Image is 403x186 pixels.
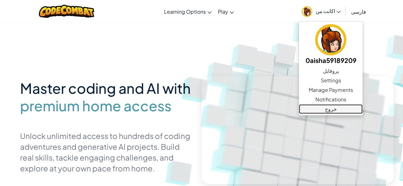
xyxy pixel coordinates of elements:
[351,8,366,15] span: فارسی
[161,3,215,20] a: Learning Options
[20,79,191,97] span: Master coding and AI with
[20,130,192,174] p: Unlock unlimited access to hundreds of coding adventures and generative AI projects. Build real s...
[299,66,363,76] a: پروفایل
[315,8,341,14] span: اکانت من
[299,104,363,114] a: خروج
[302,6,312,17] img: avatar
[305,55,356,65] h5: 0aisha59189209
[218,8,228,15] span: Play
[315,96,346,103] span: Notifications
[315,24,346,55] img: avatar
[299,85,363,95] a: Manage Payments
[164,8,206,15] span: Learning Options
[299,23,363,66] a: 0aisha59189209
[20,97,171,114] span: premium home access
[299,76,363,85] a: Settings
[39,5,95,18] img: CodeCombat logo
[299,95,363,104] a: Notifications
[215,3,237,20] a: Play
[348,3,369,20] a: فارسی
[299,1,344,21] a: اکانت من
